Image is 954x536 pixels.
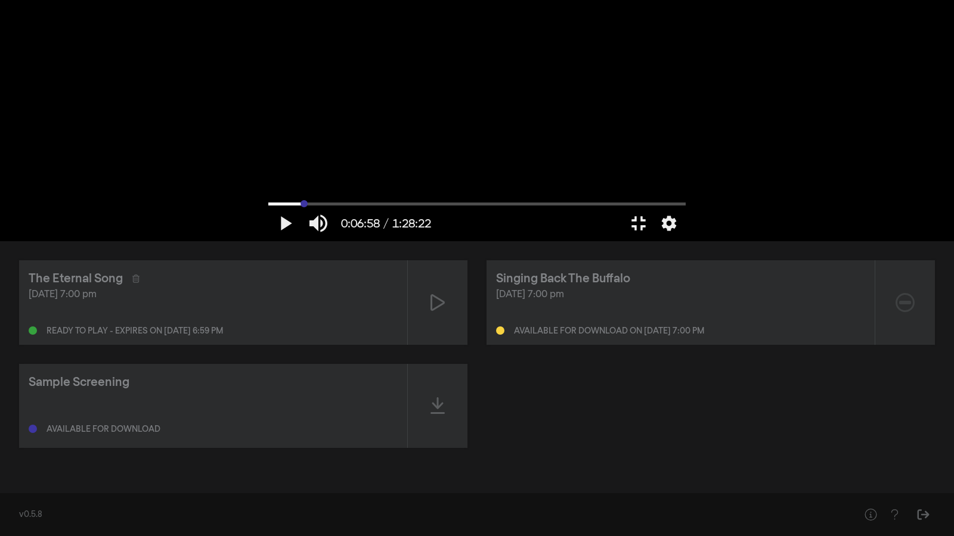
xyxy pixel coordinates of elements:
[19,509,835,521] div: v0.5.8
[302,205,335,241] button: Mute
[29,288,398,302] div: [DATE] 7:00 pm
[29,270,123,288] div: The Eternal Song
[911,503,935,526] button: Sign Out
[514,327,704,335] div: Available for download on [DATE] 7:00 pm
[47,327,223,335] div: Ready to play - expires on [DATE] 6:59 pm
[496,288,865,302] div: [DATE] 7:00 pm
[47,425,160,434] div: Available for download
[335,205,437,241] button: 0:06:58 / 1:28:22
[268,205,302,241] button: Play
[29,373,129,391] div: Sample Screening
[655,205,683,241] button: More settings
[882,503,906,526] button: Help
[859,503,882,526] button: Help
[496,270,630,288] div: Singing Back The Buffalo
[622,205,655,241] button: Exit full screen
[268,200,686,207] input: Seek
